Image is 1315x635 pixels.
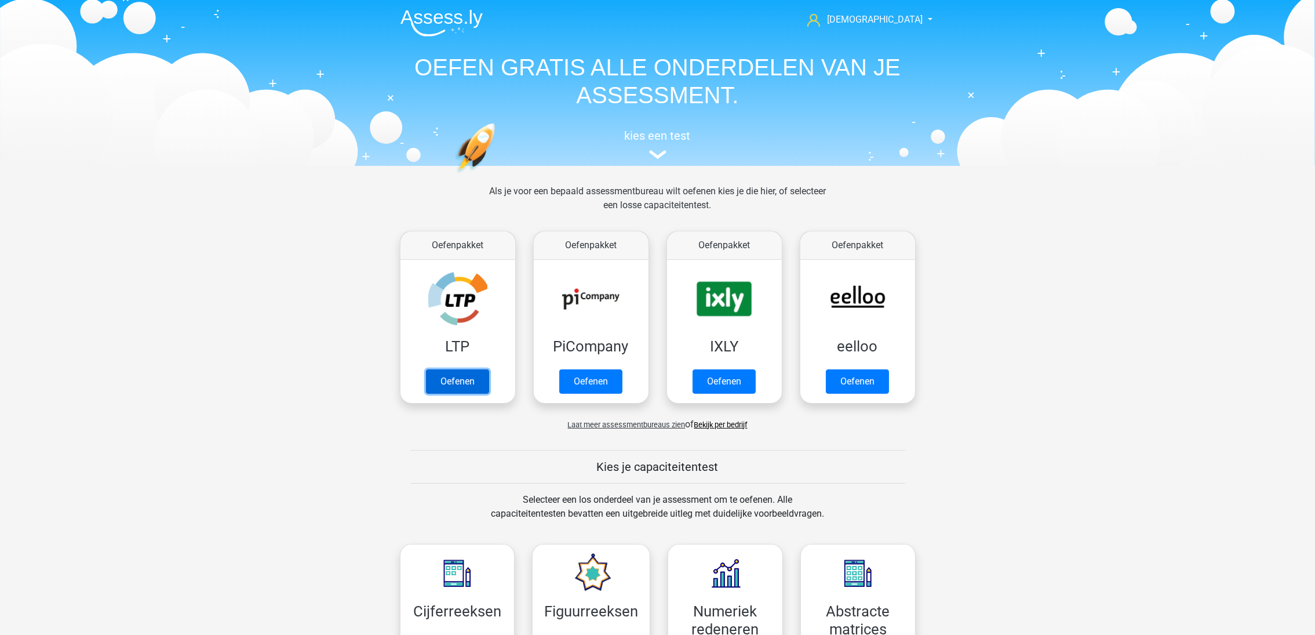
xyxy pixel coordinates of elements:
[803,13,924,27] a: [DEMOGRAPHIC_DATA]
[410,460,905,474] h5: Kies je capaciteitentest
[391,53,924,109] h1: OEFEN GRATIS ALLE ONDERDELEN VAN JE ASSESSMENT.
[391,408,924,431] div: of
[827,14,923,25] span: [DEMOGRAPHIC_DATA]
[391,129,924,159] a: kies een test
[480,493,835,535] div: Selecteer een los onderdeel van je assessment om te oefenen. Alle capaciteitentesten bevatten een...
[694,420,748,429] a: Bekijk per bedrijf
[559,369,622,394] a: Oefenen
[649,150,666,159] img: assessment
[568,420,686,429] span: Laat meer assessmentbureaus zien
[480,184,835,226] div: Als je voor een bepaald assessmentbureau wilt oefenen kies je die hier, of selecteer een losse ca...
[400,9,483,37] img: Assessly
[426,369,489,394] a: Oefenen
[826,369,889,394] a: Oefenen
[693,369,756,394] a: Oefenen
[455,123,540,228] img: oefenen
[391,129,924,143] h5: kies een test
